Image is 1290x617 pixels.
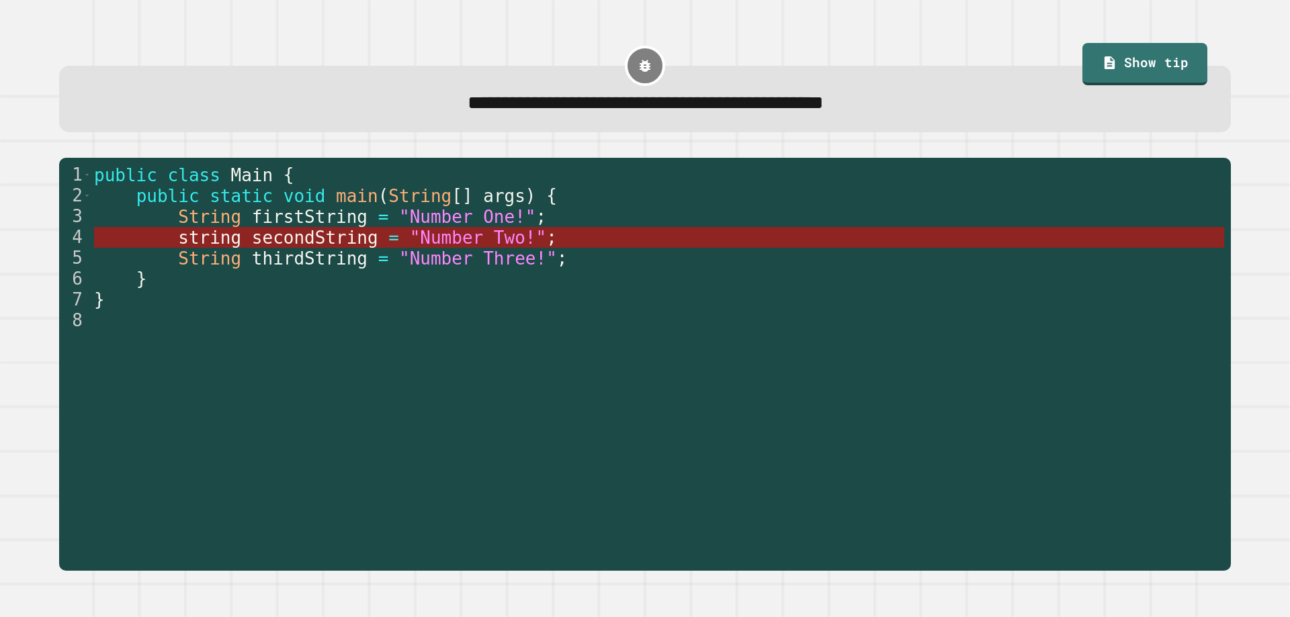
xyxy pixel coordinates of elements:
span: "Number Three!" [399,248,557,269]
span: firstString [251,207,367,227]
span: void [283,186,325,206]
a: Show tip [1082,43,1207,86]
span: public [94,165,157,185]
div: 2 [59,185,91,206]
div: 8 [59,310,91,331]
span: static [210,186,273,206]
span: thirdString [251,248,367,269]
div: 7 [59,289,91,310]
span: Toggle code folding, rows 2 through 6 [83,185,91,206]
span: secondString [251,228,378,248]
span: public [136,186,199,206]
div: 5 [59,248,91,269]
span: String [388,186,451,206]
span: "Number One!" [399,207,536,227]
span: String [178,248,241,269]
span: class [167,165,220,185]
span: Main [230,165,273,185]
span: string [178,228,241,248]
span: = [388,228,399,248]
div: 6 [59,269,91,289]
span: Toggle code folding, rows 1 through 7 [83,164,91,185]
span: String [178,207,241,227]
span: "Number Two!" [409,228,546,248]
span: args [483,186,525,206]
span: = [378,248,388,269]
div: 1 [59,164,91,185]
div: 3 [59,206,91,227]
div: 4 [59,227,91,248]
span: = [378,207,388,227]
span: main [336,186,378,206]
